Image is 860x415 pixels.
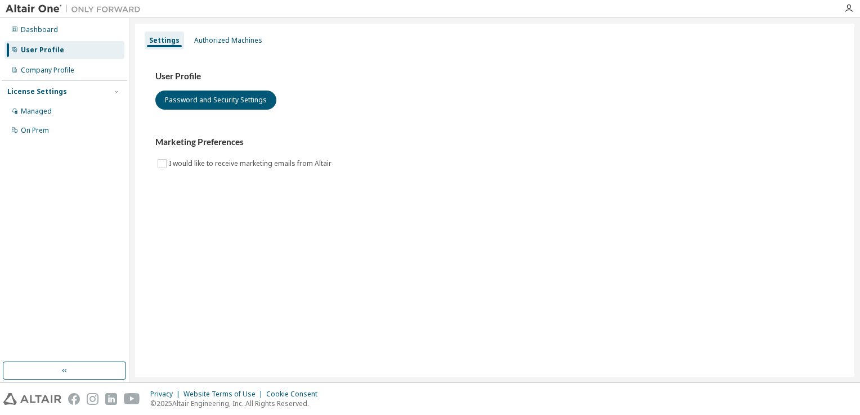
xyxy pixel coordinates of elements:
[87,393,98,405] img: instagram.svg
[6,3,146,15] img: Altair One
[155,91,276,110] button: Password and Security Settings
[105,393,117,405] img: linkedin.svg
[21,46,64,55] div: User Profile
[183,390,266,399] div: Website Terms of Use
[149,36,180,45] div: Settings
[7,87,67,96] div: License Settings
[266,390,324,399] div: Cookie Consent
[150,399,324,408] p: © 2025 Altair Engineering, Inc. All Rights Reserved.
[155,137,834,148] h3: Marketing Preferences
[169,157,334,170] label: I would like to receive marketing emails from Altair
[3,393,61,405] img: altair_logo.svg
[68,393,80,405] img: facebook.svg
[21,25,58,34] div: Dashboard
[124,393,140,405] img: youtube.svg
[21,107,52,116] div: Managed
[150,390,183,399] div: Privacy
[194,36,262,45] div: Authorized Machines
[21,126,49,135] div: On Prem
[155,71,834,82] h3: User Profile
[21,66,74,75] div: Company Profile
